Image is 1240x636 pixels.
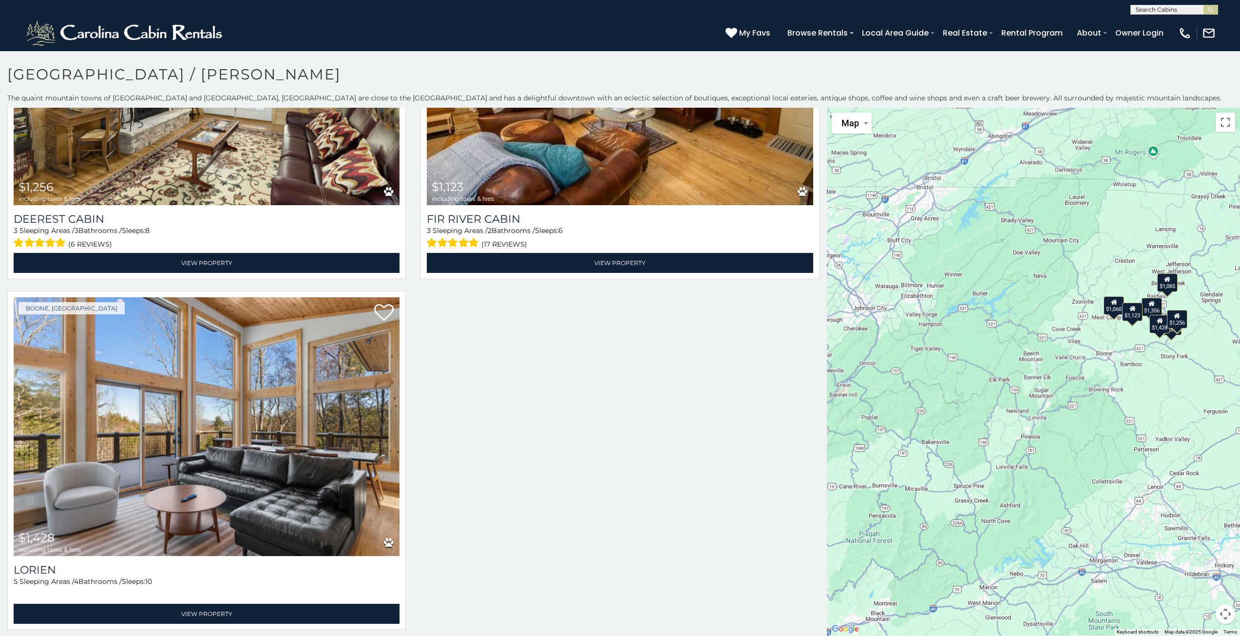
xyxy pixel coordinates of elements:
div: $1,256 [1166,309,1187,328]
img: Lorien [14,297,400,556]
a: Local Area Guide [857,24,934,41]
a: View Property [14,604,400,624]
span: My Favs [739,27,770,39]
a: Lorien [14,563,400,577]
a: My Favs [725,27,773,39]
div: $1,428 [1149,315,1170,333]
div: $1,060 [1104,296,1124,314]
div: $1,123 [1122,302,1143,321]
span: (17 reviews) [481,238,527,251]
span: Map [841,118,859,128]
span: 6 [558,226,563,235]
span: including taxes & fees [19,546,81,553]
span: $1,428 [19,531,55,545]
button: Map camera controls [1216,604,1235,624]
a: Open this area in Google Maps (opens a new window) [829,623,861,636]
span: 4 [74,577,78,586]
span: including taxes & fees [432,195,494,202]
span: $1,256 [19,180,54,194]
img: Google [829,623,861,636]
a: Rental Program [996,24,1068,41]
span: 10 [145,577,152,586]
div: $1,860 [1161,316,1182,335]
div: $1,356 [1141,298,1162,316]
button: Keyboard shortcuts [1117,629,1159,636]
span: 3 [14,226,18,235]
div: Sleeping Areas / Bathrooms / Sleeps: [427,226,813,251]
a: View Property [427,253,813,273]
a: Deerest Cabin [14,212,400,226]
span: (6 reviews) [68,238,112,251]
div: $1,085 [1157,273,1178,292]
span: 8 [145,226,150,235]
span: 2 [488,226,492,235]
span: 3 [427,226,431,235]
a: Browse Rentals [782,24,853,41]
img: White-1-2.png [24,19,227,48]
a: Lorien $1,428 including taxes & fees [14,297,400,556]
span: Map data ©2025 Google [1164,629,1218,635]
a: Boone, [GEOGRAPHIC_DATA] [19,302,125,314]
a: About [1072,24,1106,41]
a: View Property [14,253,400,273]
a: Add to favorites [374,303,394,324]
button: Change map style [832,113,872,134]
span: $1,123 [432,180,464,194]
a: Real Estate [938,24,992,41]
button: Toggle fullscreen view [1216,113,1235,132]
a: Fir River Cabin [427,212,813,226]
a: Owner Login [1110,24,1168,41]
a: Terms [1223,629,1237,635]
span: including taxes & fees [19,195,81,202]
img: phone-regular-white.png [1178,26,1192,40]
span: 3 [75,226,78,235]
div: Sleeping Areas / Bathrooms / Sleeps: [14,226,400,251]
span: 5 [14,577,18,586]
div: Sleeping Areas / Bathrooms / Sleeps: [14,577,400,601]
img: mail-regular-white.png [1202,26,1216,40]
